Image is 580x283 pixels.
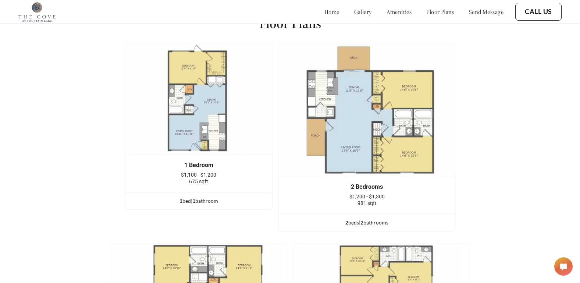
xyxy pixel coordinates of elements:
[125,197,272,205] div: bed | bathroom
[279,219,455,227] div: bed s | bathroom s
[354,8,372,15] a: gallery
[525,8,552,16] a: Call Us
[278,43,455,176] img: example
[324,8,339,15] a: home
[259,15,321,32] h1: Floor Plans
[357,200,377,206] span: 981 sqft
[136,162,261,169] div: 1 Bedroom
[515,3,562,21] button: Call Us
[360,219,363,226] span: 2
[290,184,444,190] div: 2 Bedrooms
[345,219,348,226] span: 2
[181,172,216,178] span: $1,100 - $1,200
[179,198,182,204] span: 1
[469,8,504,15] a: send message
[18,2,56,22] img: cove_at_fountain_lake_logo.png
[192,198,195,204] span: 1
[189,178,208,184] span: 675 sqft
[125,43,273,155] img: example
[387,8,412,15] a: amenities
[426,8,454,15] a: floor plans
[349,194,385,199] span: $1,200 - $1,300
